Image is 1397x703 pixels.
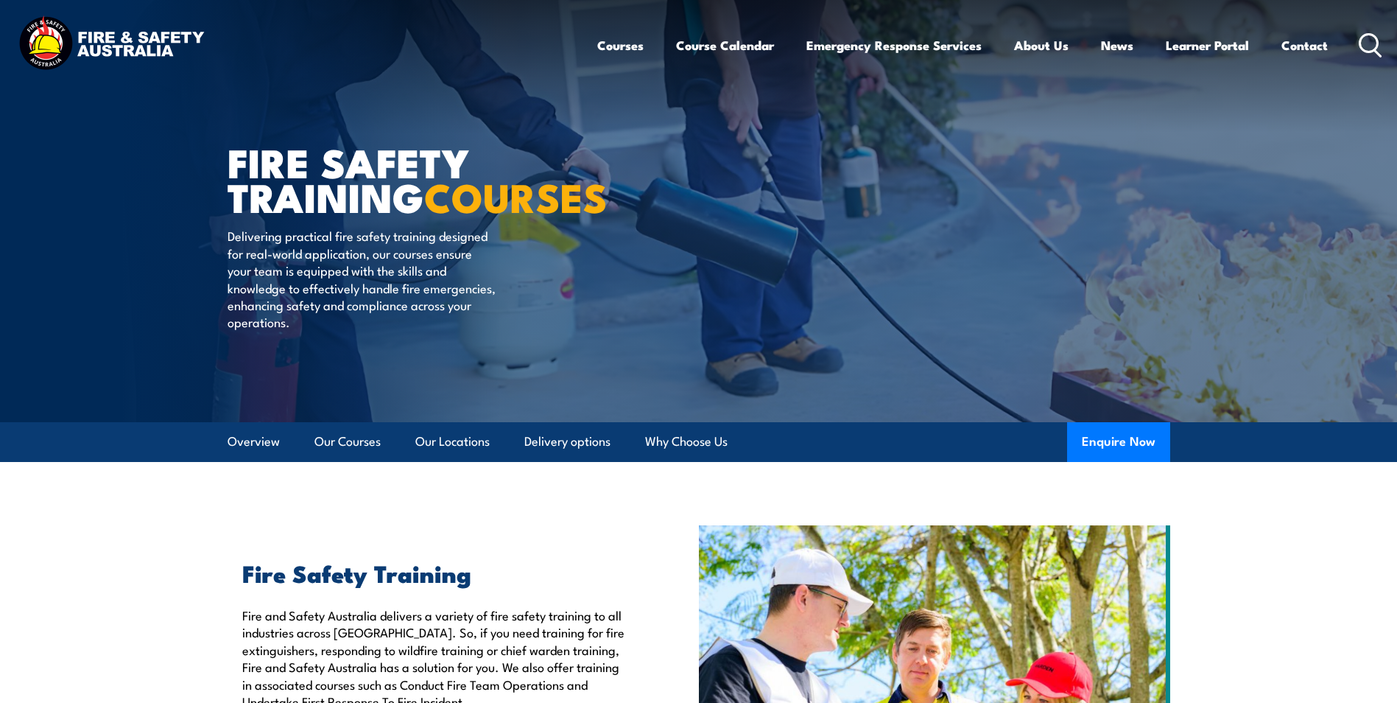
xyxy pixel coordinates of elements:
a: News [1101,26,1133,65]
a: Our Locations [415,422,490,461]
a: Courses [597,26,644,65]
button: Enquire Now [1067,422,1170,462]
a: Course Calendar [676,26,774,65]
a: Why Choose Us [645,422,728,461]
a: Emergency Response Services [806,26,982,65]
h1: FIRE SAFETY TRAINING [228,144,591,213]
a: Delivery options [524,422,610,461]
h2: Fire Safety Training [242,562,631,583]
strong: COURSES [424,165,608,226]
a: Our Courses [314,422,381,461]
a: Overview [228,422,280,461]
a: Contact [1281,26,1328,65]
a: Learner Portal [1166,26,1249,65]
p: Delivering practical fire safety training designed for real-world application, our courses ensure... [228,227,496,330]
a: About Us [1014,26,1069,65]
